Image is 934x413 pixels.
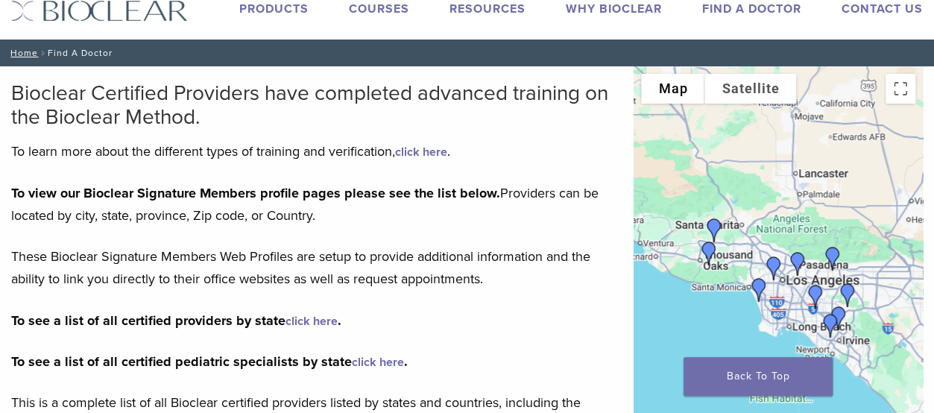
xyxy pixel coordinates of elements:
[349,1,409,16] a: Courses
[691,236,727,271] div: Dr. Philip Shindler
[684,357,833,396] a: Back To Top
[11,182,611,227] p: Providers can be located by city, state, province, Zip code, or Country.
[566,1,662,16] a: Why Bioclear
[812,308,848,344] div: Dr. Randy Fong
[11,312,341,329] strong: To see a list of all certified providers by state .
[395,145,447,160] a: click here
[352,355,404,370] a: click here
[815,241,851,277] div: Dr. Joy Helou
[38,49,48,57] span: /
[6,48,38,58] a: Home
[239,1,309,16] a: Products
[704,74,796,104] button: Show satellite imagery
[696,212,732,248] div: Dr. Justin Stout
[886,74,915,104] button: Toggle fullscreen view
[11,353,408,370] strong: To see a list of all certified pediatric specialists by state .
[798,279,833,315] div: Dr. Henry Chung
[11,185,500,201] strong: To view our Bioclear Signature Members profile pages please see the list below.
[741,272,777,308] div: Dr. Sandra Calleros
[11,245,611,290] p: These Bioclear Signature Members Web Profiles are setup to provide additional information and the...
[756,250,792,286] div: Dr. Henry Chung
[11,81,611,129] h2: Bioclear Certified Providers have completed advanced training on the Bioclear Method.
[830,277,865,313] div: Dr. Rajeev Prasher
[821,300,856,336] div: Dr. Eddie Kao
[702,1,801,16] a: Find A Doctor
[842,1,923,16] a: Contact Us
[780,246,815,282] div: Dr. Benjamin Lu
[285,314,338,329] a: click here
[641,74,704,104] button: Show street map
[11,140,611,163] p: To learn more about the different types of training and verification, .
[449,1,526,16] a: Resources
